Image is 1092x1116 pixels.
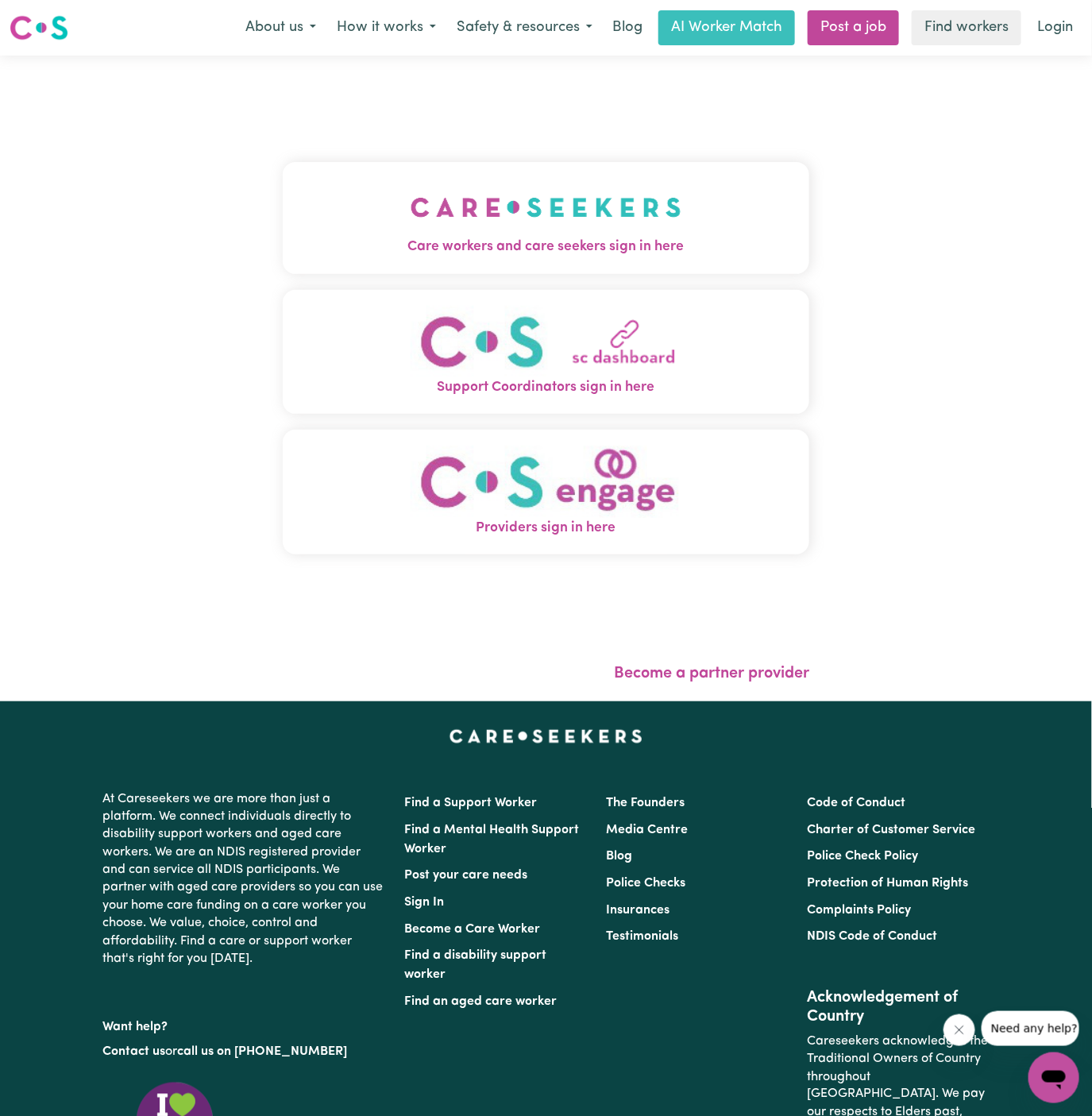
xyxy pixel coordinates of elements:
[943,1014,975,1046] iframe: Close message
[178,1045,348,1058] a: call us on [PHONE_NUMBER]
[606,797,685,809] a: The Founders
[283,237,810,257] span: Care workers and care seekers sign in here
[807,877,968,890] a: Protection of Human Rights
[606,904,669,917] a: Insurances
[405,896,445,909] a: Sign In
[283,377,810,398] span: Support Coordinators sign in here
[283,518,810,539] span: Providers sign in here
[405,869,528,882] a: Post your care needs
[807,930,937,943] a: NDIS Code of Conduct
[103,1037,386,1067] p: or
[446,11,603,44] button: Safety & resources
[606,824,688,836] a: Media Centre
[283,290,810,415] button: Support Coordinators sign in here
[614,666,809,682] a: Become a partner provider
[808,10,899,45] a: Post a job
[10,10,68,46] a: Careseekers logo
[283,430,810,554] button: Providers sign in here
[606,877,685,890] a: Police Checks
[103,784,386,975] p: At Careseekers we are more than just a platform. We connect individuals directly to disability su...
[606,850,632,863] a: Blog
[283,162,810,273] button: Care workers and care seekers sign in here
[807,797,905,809] a: Code of Conduct
[450,730,642,743] a: Careseekers home page
[405,995,558,1008] a: Find an aged care worker
[405,949,547,981] a: Find a disability support worker
[405,923,541,936] a: Become a Care Worker
[807,850,918,863] a: Police Check Policy
[912,10,1021,45] a: Find workers
[10,14,68,42] img: Careseekers logo
[405,824,580,855] a: Find a Mental Health Support Worker
[326,11,446,44] button: How it works
[235,11,326,44] button: About us
[606,930,678,943] a: Testimonials
[807,824,975,836] a: Charter of Customer Service
[807,904,911,917] a: Complaints Policy
[103,1045,166,1058] a: Contact us
[603,10,652,45] a: Blog
[405,797,538,809] a: Find a Support Worker
[1028,1052,1079,1103] iframe: Button to launch messaging window
[103,1012,386,1036] p: Want help?
[658,10,795,45] a: AI Worker Match
[807,988,989,1026] h2: Acknowledgement of Country
[982,1011,1079,1046] iframe: Message from company
[1028,10,1082,45] a: Login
